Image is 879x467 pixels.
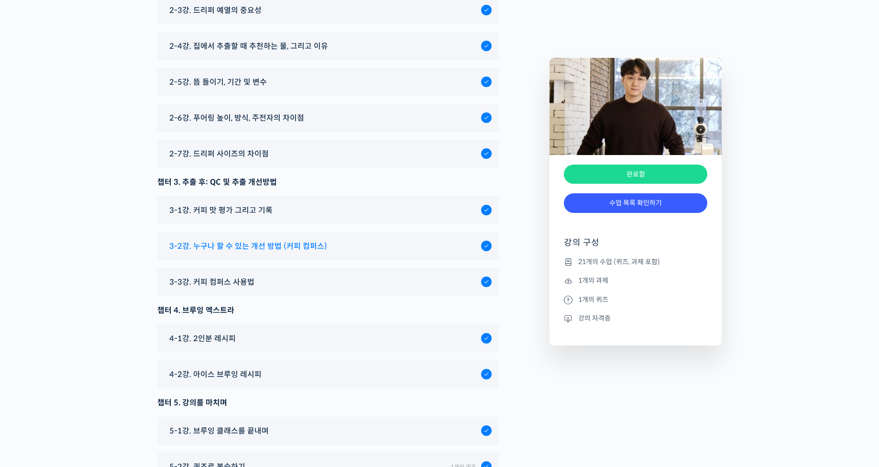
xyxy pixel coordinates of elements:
[165,40,492,53] a: 2-4강. 집에서 추출할 때 추천하는 물, 그리고 이유
[88,318,99,326] span: 대화
[169,204,273,217] span: 3-1강. 커피 맛 평가 그리고 기록
[123,303,184,327] a: 설정
[157,304,499,317] div: 챕터 4. 브루잉 엑스트라
[157,176,499,189] div: 챕터 3. 추출 후: QC 및 추출 개선방법
[157,396,499,409] div: 챕터 5. 강의를 마치며
[148,318,159,325] span: 설정
[30,318,36,325] span: 홈
[169,147,269,160] span: 2-7강. 드리퍼 사이즈의 차이점
[169,40,328,53] span: 2-4강. 집에서 추출할 때 추천하는 물, 그리고 이유
[564,312,707,324] li: 강의 자격증
[564,193,707,213] a: 수업 목록 확인하기
[169,240,327,253] span: 3-2강. 누구나 할 수 있는 개선 방법 (커피 컴퍼스)
[165,4,492,17] a: 2-3강. 드리퍼 예열의 중요성
[169,276,254,289] span: 3-3강. 커피 컴퍼스 사용법
[169,4,262,17] span: 2-3강. 드리퍼 예열의 중요성
[3,303,63,327] a: 홈
[564,165,707,184] div: 완료함
[564,294,707,305] li: 1개의 퀴즈
[564,237,707,256] h4: 강의 구성
[564,275,707,287] li: 1개의 과제
[165,240,492,253] a: 3-2강. 누구나 할 수 있는 개선 방법 (커피 컴퍼스)
[564,256,707,267] li: 21개의 수업 (퀴즈, 과제 포함)
[165,368,492,381] a: 4-2강. 아이스 브루잉 레시피
[165,276,492,289] a: 3-3강. 커피 컴퍼스 사용법
[165,332,492,345] a: 4-1강. 2인분 레시피
[165,76,492,89] a: 2-5강. 뜸 들이기, 기간 및 변수
[63,303,123,327] a: 대화
[169,424,269,437] span: 5-1강. 브루잉 클래스를 끝내며
[169,368,262,381] span: 4-2강. 아이스 브루잉 레시피
[165,111,492,124] a: 2-6강. 푸어링 높이, 방식, 주전자의 차이점
[169,332,236,345] span: 4-1강. 2인분 레시피
[165,424,492,437] a: 5-1강. 브루잉 클래스를 끝내며
[165,204,492,217] a: 3-1강. 커피 맛 평가 그리고 기록
[169,111,304,124] span: 2-6강. 푸어링 높이, 방식, 주전자의 차이점
[165,147,492,160] a: 2-7강. 드리퍼 사이즈의 차이점
[169,76,267,89] span: 2-5강. 뜸 들이기, 기간 및 변수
